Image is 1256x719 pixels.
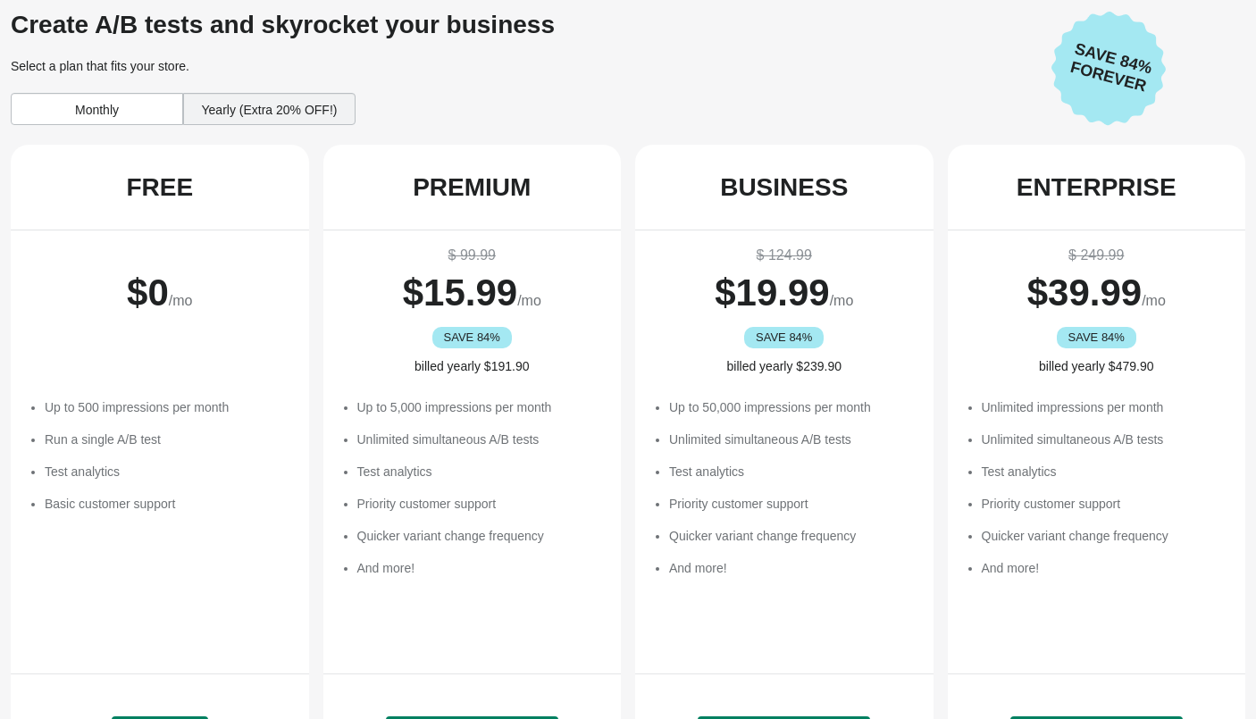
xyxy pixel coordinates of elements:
[357,495,604,513] li: Priority customer support
[830,293,854,308] span: /mo
[669,527,916,545] li: Quicker variant change frequency
[357,431,604,448] li: Unlimited simultaneous A/B tests
[982,559,1228,577] li: And more!
[45,495,291,513] li: Basic customer support
[11,11,1037,39] div: Create A/B tests and skyrocket your business
[413,173,531,202] div: PREMIUM
[341,245,604,266] div: $ 99.99
[982,398,1228,416] li: Unlimited impressions per month
[1142,293,1166,308] span: /mo
[1027,272,1142,314] span: $ 39.99
[432,327,512,348] div: SAVE 84%
[715,272,829,314] span: $ 19.99
[183,93,356,125] div: Yearly (Extra 20% OFF!)
[966,245,1228,266] div: $ 249.99
[669,463,916,481] li: Test analytics
[127,272,169,314] span: $ 0
[669,495,916,513] li: Priority customer support
[669,398,916,416] li: Up to 50,000 impressions per month
[669,431,916,448] li: Unlimited simultaneous A/B tests
[45,463,291,481] li: Test analytics
[982,527,1228,545] li: Quicker variant change frequency
[1051,11,1166,126] img: Save 84% Forever
[1057,327,1136,348] div: SAVE 84%
[11,57,1037,75] div: Select a plan that fits your store.
[169,293,193,308] span: /mo
[669,559,916,577] li: And more!
[1057,37,1166,99] span: Save 84% Forever
[403,272,517,314] span: $ 15.99
[653,357,916,375] div: billed yearly $239.90
[45,398,291,416] li: Up to 500 impressions per month
[653,245,916,266] div: $ 124.99
[1017,173,1176,202] div: ENTERPRISE
[357,559,604,577] li: And more!
[357,527,604,545] li: Quicker variant change frequency
[720,173,848,202] div: BUSINESS
[11,93,183,125] div: Monthly
[982,431,1228,448] li: Unlimited simultaneous A/B tests
[357,398,604,416] li: Up to 5,000 impressions per month
[517,293,541,308] span: /mo
[982,463,1228,481] li: Test analytics
[966,357,1228,375] div: billed yearly $479.90
[126,173,193,202] div: FREE
[45,431,291,448] li: Run a single A/B test
[341,357,604,375] div: billed yearly $191.90
[744,327,824,348] div: SAVE 84%
[982,495,1228,513] li: Priority customer support
[357,463,604,481] li: Test analytics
